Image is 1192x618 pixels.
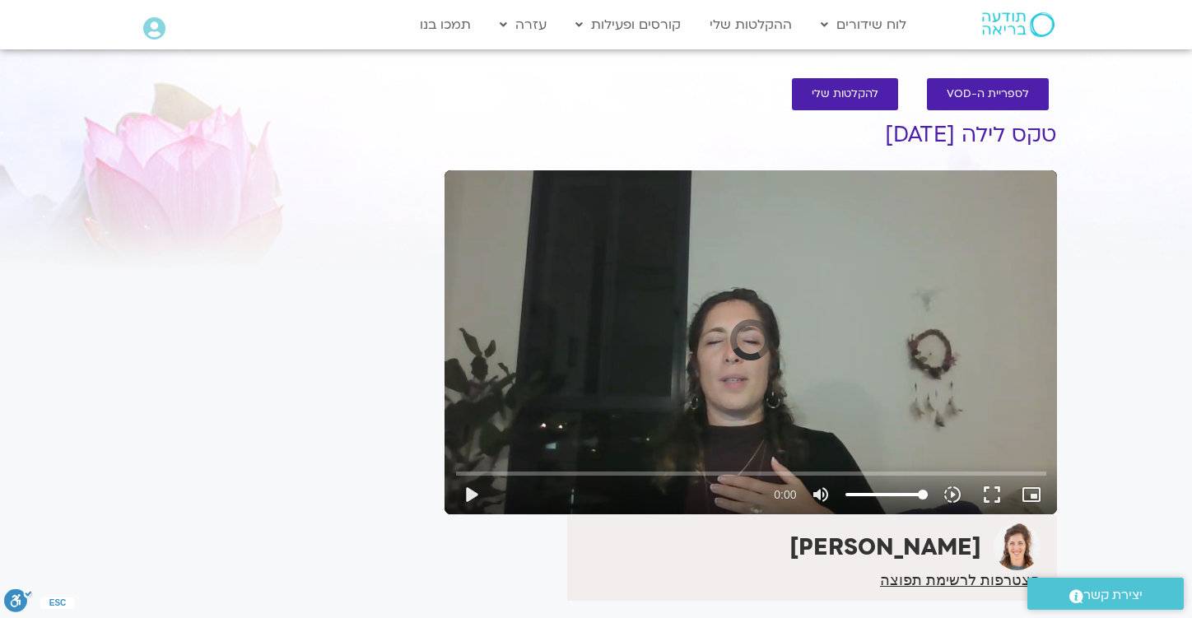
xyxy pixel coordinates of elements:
[813,9,915,40] a: לוח שידורים
[701,9,800,40] a: ההקלטות שלי
[982,12,1055,37] img: תודעה בריאה
[412,9,479,40] a: תמכו בנו
[947,88,1029,100] span: לספריית ה-VOD
[880,573,1041,588] a: הצטרפות לרשימת תפוצה
[1027,578,1184,610] a: יצירת קשר
[994,523,1041,570] img: אמילי גליק
[1083,584,1143,606] span: יצירת קשר
[491,9,555,40] a: עזרה
[445,123,1057,147] h1: טקס לילה [DATE]
[567,9,689,40] a: קורסים ופעילות
[927,78,1049,110] a: לספריית ה-VOD
[789,532,981,563] strong: [PERSON_NAME]
[812,88,878,100] span: להקלטות שלי
[792,78,898,110] a: להקלטות שלי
